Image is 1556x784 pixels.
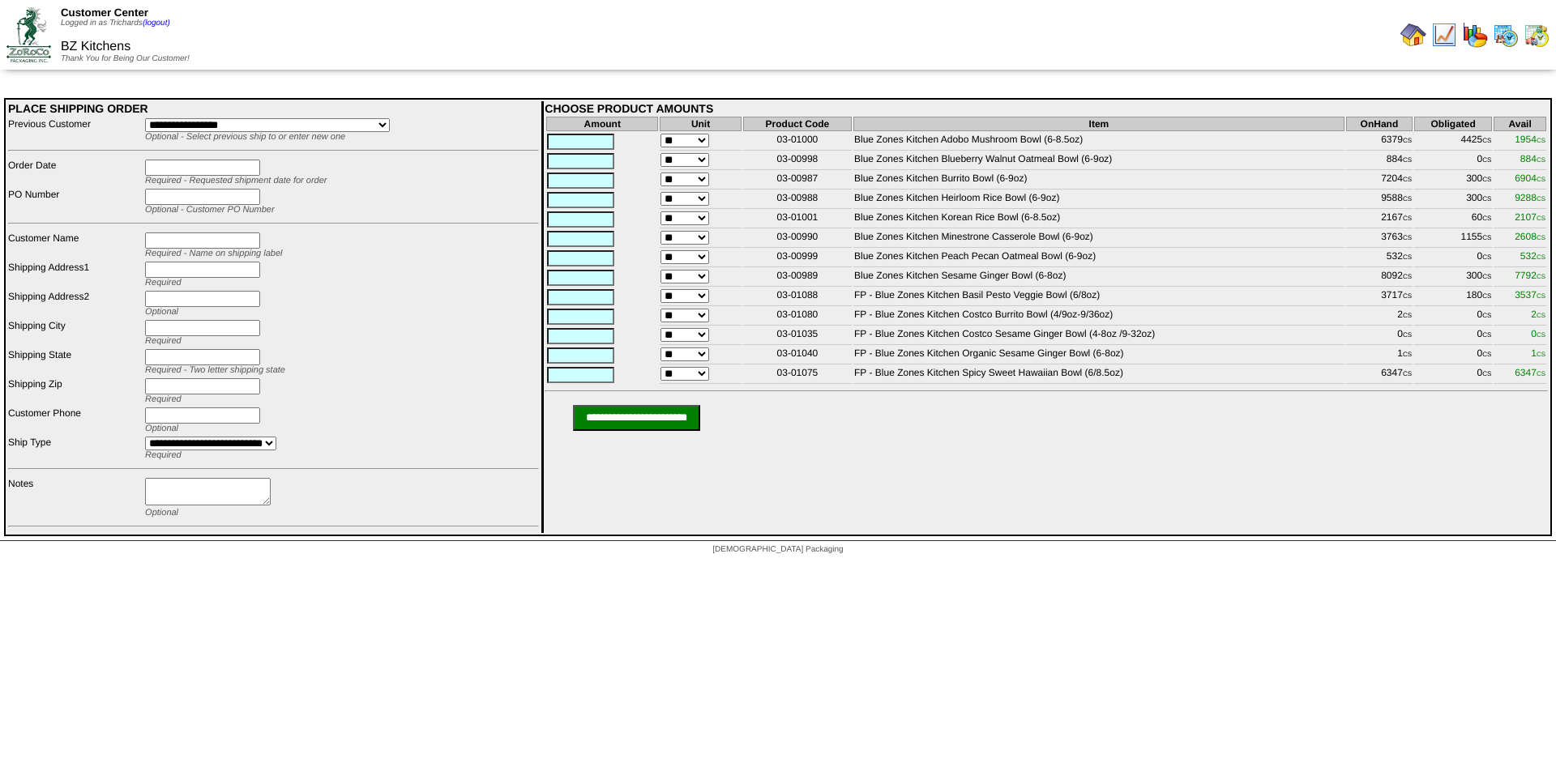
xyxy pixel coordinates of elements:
[853,152,1344,170] td: Blue Zones Kitchen Blueberry Walnut Oatmeal Bowl (6-9oz)
[1346,308,1413,326] td: 2
[743,249,852,267] td: 03-00999
[1346,347,1413,364] td: 1
[1482,234,1491,241] span: CS
[1520,250,1545,262] span: 532
[1493,22,1519,48] img: calendarprod.gif
[1346,133,1413,151] td: 6379
[743,366,852,384] td: 03-01075
[1346,327,1413,345] td: 0
[1346,366,1413,384] td: 6347
[1482,254,1491,261] span: CS
[743,230,852,248] td: 03-00990
[61,54,190,63] span: Thank You for Being Our Customer!
[743,327,852,345] td: 03-01035
[1346,152,1413,170] td: 884
[1414,211,1492,228] td: 60
[1414,230,1492,248] td: 1155
[145,394,182,404] span: Required
[145,132,345,142] span: Optional - Select previous ship to or enter new one
[7,290,143,317] td: Shipping Address2
[1403,176,1412,183] span: CS
[743,269,852,287] td: 03-00989
[853,249,1344,267] td: Blue Zones Kitchen Peach Pecan Oatmeal Bowl (6-9oz)
[1403,370,1412,377] span: CS
[1520,153,1545,164] span: 884
[145,365,285,375] span: Required - Two letter shipping state
[1346,269,1413,287] td: 8092
[1403,234,1412,241] span: CS
[1346,249,1413,267] td: 532
[1537,292,1545,300] span: CS
[7,232,143,259] td: Customer Name
[853,211,1344,228] td: Blue Zones Kitchen Korean Rice Bowl (6-8.5oz)
[853,288,1344,306] td: FP - Blue Zones Kitchen Basil Pesto Veggie Bowl (6/8oz)
[1414,249,1492,267] td: 0
[1515,289,1545,300] span: 3537
[1515,173,1545,184] span: 6904
[7,319,143,347] td: Shipping City
[1515,270,1545,281] span: 7792
[1414,191,1492,209] td: 300
[1414,152,1492,170] td: 0
[853,230,1344,248] td: Blue Zones Kitchen Minestrone Casserole Bowl (6-9oz)
[145,278,182,288] span: Required
[743,191,852,209] td: 03-00988
[61,40,130,53] span: BZ Kitchens
[6,7,51,62] img: ZoRoCo_Logo(Green%26Foil)%20jpg.webp
[1515,134,1545,145] span: 1954
[1414,366,1492,384] td: 0
[7,477,143,518] td: Notes
[853,191,1344,209] td: Blue Zones Kitchen Heirloom Rice Bowl (6-9oz)
[743,133,852,151] td: 03-01000
[1524,22,1550,48] img: calendarinout.gif
[1537,331,1545,339] span: CS
[1537,312,1545,319] span: CS
[1462,22,1488,48] img: graph.gif
[1403,254,1412,261] span: CS
[145,249,282,258] span: Required - Name on shipping label
[1482,273,1491,280] span: CS
[1400,22,1426,48] img: home.gif
[1414,327,1492,345] td: 0
[1414,269,1492,287] td: 300
[1414,288,1492,306] td: 180
[1515,367,1545,378] span: 6347
[145,424,178,433] span: Optional
[1537,351,1545,358] span: CS
[1537,273,1545,280] span: CS
[1346,191,1413,209] td: 9588
[743,172,852,190] td: 03-00987
[743,211,852,228] td: 03-01001
[743,308,852,326] td: 03-01080
[1346,288,1413,306] td: 3717
[743,152,852,170] td: 03-00998
[145,336,182,346] span: Required
[853,172,1344,190] td: Blue Zones Kitchen Burrito Bowl (6-9oz)
[7,348,143,376] td: Shipping State
[1403,137,1412,144] span: CS
[712,545,843,554] span: [DEMOGRAPHIC_DATA] Packaging
[1403,351,1412,358] span: CS
[1537,215,1545,222] span: CS
[1531,328,1545,339] span: 0
[1531,347,1545,359] span: 1
[8,102,539,115] div: PLACE SHIPPING ORDER
[1531,309,1545,320] span: 2
[1403,292,1412,300] span: CS
[1414,172,1492,190] td: 300
[1346,117,1413,131] th: OnHand
[145,205,275,215] span: Optional - Customer PO Number
[1515,231,1545,242] span: 2608
[145,508,178,518] span: Optional
[1346,230,1413,248] td: 3763
[61,6,148,19] span: Customer Center
[1482,351,1491,358] span: CS
[1482,156,1491,164] span: CS
[1482,292,1491,300] span: CS
[743,347,852,364] td: 03-01040
[1515,211,1545,223] span: 2107
[1537,156,1545,164] span: CS
[7,188,143,215] td: PO Number
[145,176,327,185] span: Required - Requested shipment date for order
[61,19,170,28] span: Logged in as Trichards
